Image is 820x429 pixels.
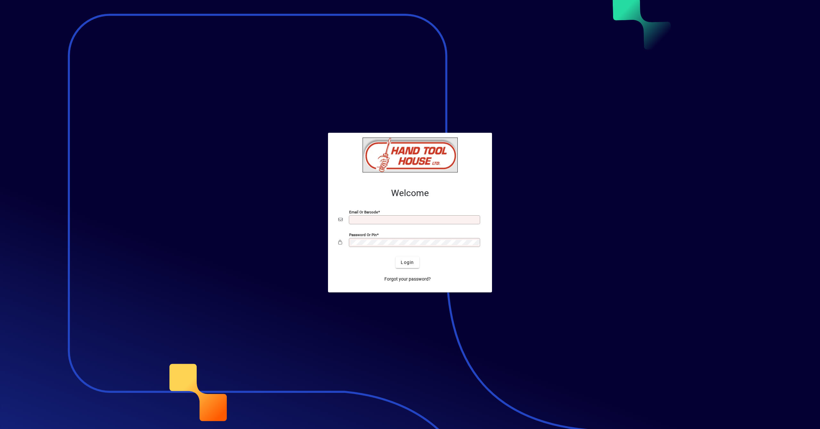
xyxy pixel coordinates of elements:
span: Login [401,259,414,266]
span: Forgot your password? [384,276,431,282]
h2: Welcome [338,188,482,199]
mat-label: Password or Pin [349,233,377,237]
button: Login [396,257,419,268]
a: Forgot your password? [382,273,433,285]
mat-label: Email or Barcode [349,210,378,214]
